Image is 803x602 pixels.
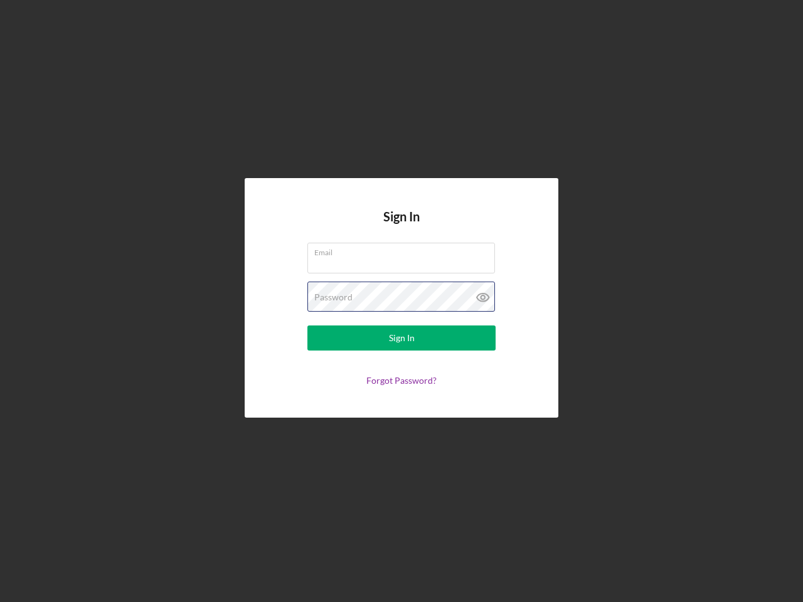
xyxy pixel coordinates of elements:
[307,325,496,351] button: Sign In
[389,325,415,351] div: Sign In
[314,243,495,257] label: Email
[366,375,437,386] a: Forgot Password?
[383,209,420,243] h4: Sign In
[314,292,353,302] label: Password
